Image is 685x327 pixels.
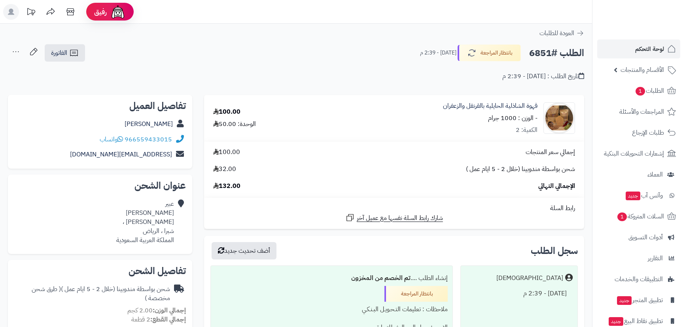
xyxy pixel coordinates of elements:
[635,86,645,96] span: 1
[539,28,584,38] a: العودة للطلبات
[619,106,664,117] span: المراجعات والأسئلة
[597,144,680,163] a: إشعارات التحويلات البنكية
[110,4,126,20] img: ai-face.png
[538,182,575,191] span: الإجمالي النهائي
[516,126,537,135] div: الكمية: 2
[14,266,186,276] h2: تفاصيل الشحن
[625,190,663,201] span: وآتس آب
[466,165,575,174] span: شحن بواسطة مندوبينا (خلال 2 - 5 ايام عمل )
[213,107,240,117] div: 100.00
[127,306,186,315] small: 2.00 كجم
[635,85,664,96] span: الطلبات
[597,39,680,58] a: لوحة التحكم
[131,315,186,324] small: 2 قطعة
[216,271,448,286] div: إنشاء الطلب ....
[14,285,170,303] div: شحن بواسطة مندوبينا (خلال 2 - 5 ايام عمل )
[213,148,240,157] span: 100.00
[207,204,581,213] div: رابط السلة
[465,286,573,301] div: [DATE] - 2:39 م
[626,192,640,200] span: جديد
[597,270,680,289] a: التطبيقات والخدمات
[32,284,170,303] span: ( طرق شحن مخصصة )
[615,274,663,285] span: التطبيقات والخدمات
[357,214,443,223] span: شارك رابط السلة نفسها مع عميل آخر
[150,315,186,324] strong: إجمالي القطع:
[14,101,186,111] h2: تفاصيل العميل
[632,127,664,138] span: طلبات الإرجاع
[351,273,411,283] b: تم الخصم من المخزون
[14,181,186,190] h2: عنوان الشحن
[597,123,680,142] a: طلبات الإرجاع
[539,28,574,38] span: العودة للطلبات
[597,165,680,184] a: العملاء
[597,291,680,310] a: تطبيق المتجرجديد
[213,182,240,191] span: 132.00
[647,169,663,180] span: العملاء
[597,81,680,100] a: الطلبات1
[531,246,578,256] h3: سجل الطلب
[345,213,443,223] a: شارك رابط السلة نفسها مع عميل آخر
[70,150,172,159] a: [EMAIL_ADDRESS][DOMAIN_NAME]
[635,43,664,54] span: لوحة التحكم
[648,253,663,264] span: التقارير
[94,7,107,17] span: رفيق
[100,135,123,144] a: واتساب
[597,249,680,268] a: التقارير
[502,72,584,81] div: تاريخ الطلب : [DATE] - 2:39 م
[420,49,456,57] small: [DATE] - 2:39 م
[488,113,537,123] small: - الوزن : 1000 جرام
[458,45,521,61] button: بانتظار المراجعة
[597,102,680,121] a: المراجعات والأسئلة
[51,48,67,58] span: الفاتورة
[617,211,664,222] span: السلات المتروكة
[609,317,623,326] span: جديد
[443,101,537,111] a: قهوة الشاذلية الحايلية بالقرنفل والزعفران
[213,165,236,174] span: 32.00
[617,212,627,222] span: 1
[153,306,186,315] strong: إجمالي الوزن:
[617,296,632,305] span: جديد
[496,274,563,283] div: [DEMOGRAPHIC_DATA]
[212,242,276,259] button: أضف تحديث جديد
[597,228,680,247] a: أدوات التسويق
[544,102,575,134] img: 1704010650-WhatsApp%20Image%202023-12-31%20at%209.42.12%20AM%20(1)-90x90.jpeg
[597,207,680,226] a: السلات المتروكة1
[604,148,664,159] span: إشعارات التحويلات البنكية
[384,286,448,302] div: بانتظار المراجعة
[116,199,174,244] div: عبير [PERSON_NAME] [PERSON_NAME] ، شبرا ، الرياض المملكة العربية السعودية
[125,135,172,144] a: 966559433015
[608,316,663,327] span: تطبيق نقاط البيع
[616,295,663,306] span: تطبيق المتجر
[529,45,584,61] h2: الطلب #6851
[526,148,575,157] span: إجمالي سعر المنتجات
[597,186,680,205] a: وآتس آبجديد
[631,8,677,24] img: logo-2.png
[21,4,41,22] a: تحديثات المنصة
[45,44,85,62] a: الفاتورة
[628,232,663,243] span: أدوات التسويق
[621,64,664,75] span: الأقسام والمنتجات
[125,119,173,129] a: [PERSON_NAME]
[213,120,256,129] div: الوحدة: 50.00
